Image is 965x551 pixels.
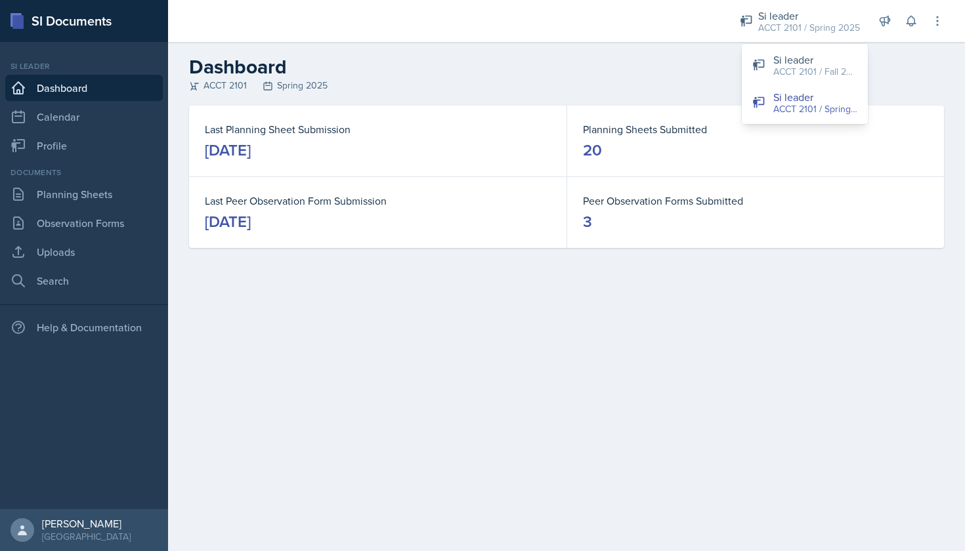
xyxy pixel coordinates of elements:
[773,89,857,105] div: Si leader
[5,60,163,72] div: Si leader
[189,55,944,79] h2: Dashboard
[583,121,928,137] dt: Planning Sheets Submitted
[758,8,860,24] div: Si leader
[205,211,251,232] div: [DATE]
[583,193,928,209] dt: Peer Observation Forms Submitted
[773,102,857,116] div: ACCT 2101 / Spring 2025
[5,133,163,159] a: Profile
[583,211,592,232] div: 3
[773,52,857,68] div: Si leader
[42,530,131,543] div: [GEOGRAPHIC_DATA]
[742,84,868,121] button: Si leader ACCT 2101 / Spring 2025
[205,193,551,209] dt: Last Peer Observation Form Submission
[5,210,163,236] a: Observation Forms
[5,167,163,178] div: Documents
[742,47,868,84] button: Si leader ACCT 2101 / Fall 2025
[5,104,163,130] a: Calendar
[5,268,163,294] a: Search
[189,79,944,92] div: ACCT 2101 Spring 2025
[583,140,602,161] div: 20
[42,517,131,530] div: [PERSON_NAME]
[5,75,163,101] a: Dashboard
[5,181,163,207] a: Planning Sheets
[205,121,551,137] dt: Last Planning Sheet Submission
[5,314,163,340] div: Help & Documentation
[758,21,860,35] div: ACCT 2101 / Spring 2025
[5,239,163,265] a: Uploads
[773,65,857,79] div: ACCT 2101 / Fall 2025
[205,140,251,161] div: [DATE]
